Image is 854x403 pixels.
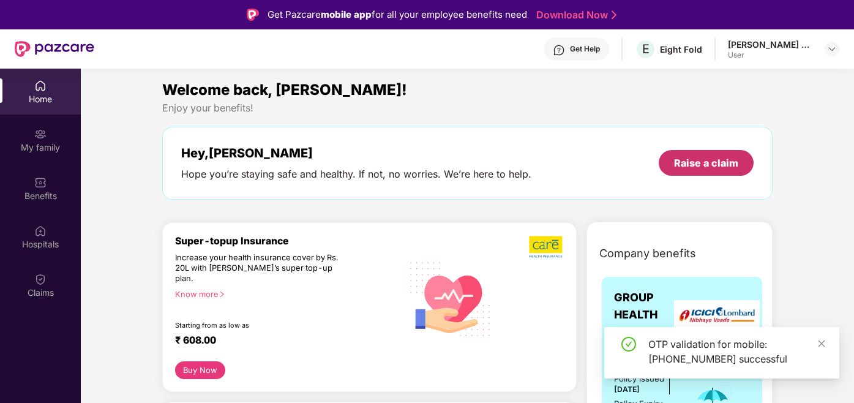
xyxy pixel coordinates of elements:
img: svg+xml;base64,PHN2ZyBpZD0iQ2xhaW0iIHhtbG5zPSJodHRwOi8vd3d3LnczLm9yZy8yMDAwL3N2ZyIgd2lkdGg9IjIwIi... [34,273,47,285]
div: Eight Fold [660,43,702,55]
a: Download Now [536,9,613,21]
div: Raise a claim [674,156,738,170]
div: Increase your health insurance cover by Rs. 20L with [PERSON_NAME]’s super top-up plan. [175,252,349,284]
div: Hey, [PERSON_NAME] [181,146,531,160]
span: check-circle [621,337,636,352]
img: svg+xml;base64,PHN2ZyBpZD0iQmVuZWZpdHMiIHhtbG5zPSJodHRwOi8vd3d3LnczLm9yZy8yMDAwL3N2ZyIgd2lkdGg9Ij... [34,176,47,189]
div: Super-topup Insurance [175,235,402,247]
span: GROUP HEALTH INSURANCE [614,289,680,341]
span: close [817,339,826,348]
span: Company benefits [599,245,696,262]
div: [PERSON_NAME] Panda [728,39,814,50]
div: Hope you’re staying safe and healthy. If not, no worries. We’re here to help. [181,168,531,181]
img: Stroke [612,9,616,21]
strong: mobile app [321,9,372,20]
img: svg+xml;base64,PHN2ZyBpZD0iRHJvcGRvd24tMzJ4MzIiIHhtbG5zPSJodHRwOi8vd3d3LnczLm9yZy8yMDAwL3N2ZyIgd2... [827,44,837,54]
span: E [642,42,650,56]
img: insurerLogo [674,300,760,330]
span: Welcome back, [PERSON_NAME]! [162,81,407,99]
span: right [219,291,225,298]
img: svg+xml;base64,PHN2ZyBpZD0iSG9tZSIgeG1sbnM9Imh0dHA6Ly93d3cudzMub3JnLzIwMDAvc3ZnIiB3aWR0aD0iMjAiIG... [34,80,47,92]
span: [DATE] [614,385,640,394]
img: svg+xml;base64,PHN2ZyBpZD0iSG9zcGl0YWxzIiB4bWxucz0iaHR0cDovL3d3dy53My5vcmcvMjAwMC9zdmciIHdpZHRoPS... [34,225,47,237]
img: svg+xml;base64,PHN2ZyB4bWxucz0iaHR0cDovL3d3dy53My5vcmcvMjAwMC9zdmciIHhtbG5zOnhsaW5rPSJodHRwOi8vd3... [402,249,500,347]
div: ₹ 608.00 [175,334,389,349]
img: b5dec4f62d2307b9de63beb79f102df3.png [529,235,564,258]
div: OTP validation for mobile: [PHONE_NUMBER] successful [648,337,825,366]
div: Get Help [570,44,600,54]
div: User [728,50,814,60]
img: svg+xml;base64,PHN2ZyB3aWR0aD0iMjAiIGhlaWdodD0iMjAiIHZpZXdCb3g9IjAgMCAyMCAyMCIgZmlsbD0ibm9uZSIgeG... [34,128,47,140]
button: Buy Now [175,361,225,379]
div: Starting from as low as [175,321,350,330]
img: Logo [247,9,259,21]
div: Enjoy your benefits! [162,102,773,115]
div: Get Pazcare for all your employee benefits need [268,7,527,22]
img: New Pazcare Logo [15,41,94,57]
img: svg+xml;base64,PHN2ZyBpZD0iSGVscC0zMngzMiIgeG1sbnM9Imh0dHA6Ly93d3cudzMub3JnLzIwMDAvc3ZnIiB3aWR0aD... [553,44,565,56]
div: Know more [175,289,394,298]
